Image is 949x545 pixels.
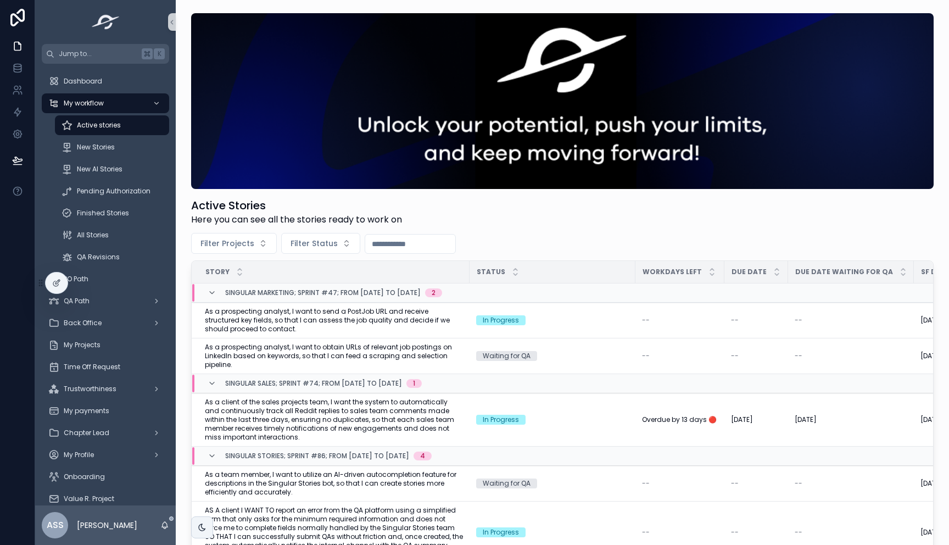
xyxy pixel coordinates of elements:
span: Due Date Waiting for QA [795,268,893,276]
span: Trustworthiness [64,385,116,393]
div: Waiting for QA [483,479,531,488]
span: K [155,49,164,58]
span: -- [731,316,739,325]
a: -- [795,316,907,325]
span: Here you can see all the stories ready to work on [191,213,402,226]
span: -- [731,528,739,537]
span: Chapter Lead [64,429,109,437]
button: Select Button [281,233,360,254]
img: App logo [88,13,123,31]
span: [DATE] [920,352,942,360]
a: [DATE] [731,415,781,424]
p: [PERSON_NAME] [77,520,137,531]
button: Select Button [191,233,277,254]
a: -- [731,316,781,325]
span: -- [642,479,650,488]
span: New Stories [77,143,115,152]
span: Due Date [732,268,767,276]
div: Waiting for QA [483,351,531,361]
span: My Projects [64,341,101,349]
span: Singular Marketing; Sprint #47; From [DATE] to [DATE] [225,288,421,297]
a: -- [731,479,781,488]
a: Waiting for QA [476,479,629,488]
span: Active stories [77,121,121,130]
div: 2 [432,288,436,297]
a: -- [795,479,907,488]
span: [DATE] [920,415,942,424]
a: As a team member, I want to utilize an AI-driven autocompletion feature for descriptions in the S... [205,470,463,497]
div: In Progress [483,415,519,425]
a: In Progress [476,527,629,537]
span: [DATE] [731,415,753,424]
a: All Stories [55,225,169,245]
span: [DATE] [795,415,817,424]
span: Workdays Left [643,268,702,276]
span: Time Off Request [64,363,120,371]
a: -- [731,528,781,537]
span: Filter Projects [200,238,254,249]
span: All Stories [77,231,109,240]
span: -- [642,352,650,360]
button: Jump to...K [42,44,169,64]
a: QA Path [42,291,169,311]
a: Time Off Request [42,357,169,377]
span: Filter Status [291,238,338,249]
a: As a prospecting analyst, I want to obtain URLs of relevant job postings on LinkedIn based on key... [205,343,463,369]
a: Onboarding [42,467,169,487]
span: ASS [47,519,64,532]
span: Pending Authorization [77,187,150,196]
a: My Profile [42,445,169,465]
span: Finished Stories [77,209,129,218]
span: Status [477,268,505,276]
span: -- [795,528,802,537]
span: PO Path [64,275,88,283]
span: [DATE] [920,316,942,325]
span: Onboarding [64,472,105,481]
a: New Stories [55,137,169,157]
a: Active stories [55,115,169,135]
a: Dashboard [42,71,169,91]
a: Overdue by 13 days 🔴 [642,415,718,424]
span: Back Office [64,319,102,327]
span: My Profile [64,451,94,459]
a: -- [795,528,907,537]
a: Trustworthiness [42,379,169,399]
span: -- [642,316,650,325]
span: Story [205,268,230,276]
span: [DATE] [920,479,942,488]
span: Singular Stories; Sprint #86; From [DATE] to [DATE] [225,452,409,460]
span: My workflow [64,99,104,108]
span: -- [731,352,739,360]
a: My payments [42,401,169,421]
a: Waiting for QA [476,351,629,361]
a: As a prospecting analyst, I want to send a PostJob URL and receive structured key fields, so that... [205,307,463,333]
span: [DATE] [920,528,942,537]
span: -- [795,352,802,360]
a: Value R. Project [42,489,169,509]
span: My payments [64,407,109,415]
a: Finished Stories [55,203,169,223]
span: As a client of the sales projects team, I want the system to automatically and continuously track... [205,398,463,442]
a: Pending Authorization [55,181,169,201]
span: Overdue by 13 days 🔴 [642,415,717,424]
h1: Active Stories [191,198,402,213]
span: QA Revisions [77,253,120,262]
a: New AI Stories [55,159,169,179]
span: -- [642,528,650,537]
a: -- [731,352,781,360]
a: In Progress [476,315,629,325]
a: -- [795,352,907,360]
span: -- [731,479,739,488]
a: [DATE] [795,415,907,424]
span: Value R. Project [64,494,114,503]
span: QA Path [64,297,90,305]
div: scrollable content [35,64,176,505]
span: Jump to... [59,49,137,58]
a: -- [642,352,718,360]
div: In Progress [483,315,519,325]
a: My workflow [42,93,169,113]
a: -- [642,479,718,488]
